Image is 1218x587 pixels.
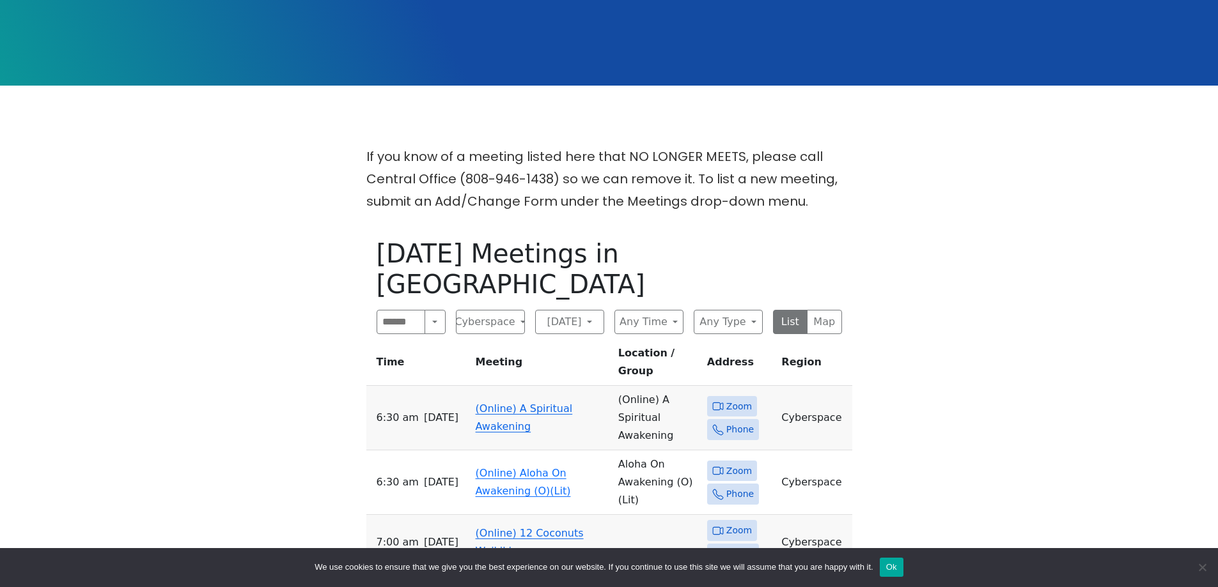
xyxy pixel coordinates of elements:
span: We use cookies to ensure that we give you the best experience on our website. If you continue to ... [315,561,873,574]
td: Cyberspace [776,515,852,570]
h1: [DATE] Meetings in [GEOGRAPHIC_DATA] [377,238,842,300]
a: (Online) 12 Coconuts Waikiki [476,527,584,557]
button: Any Type [694,310,763,334]
td: Cyberspace [776,450,852,515]
button: Ok [880,558,903,577]
span: 7:00 AM [377,533,419,551]
button: Cyberspace [456,310,525,334]
th: Region [776,344,852,386]
span: Zoom [726,463,752,479]
button: Map [807,310,842,334]
span: Phone [726,486,754,502]
span: No [1196,561,1208,574]
button: [DATE] [535,310,604,334]
th: Meeting [471,344,613,386]
a: (Online) Aloha On Awakening (O)(Lit) [476,467,571,497]
p: If you know of a meeting listed here that NO LONGER MEETS, please call Central Office (808-946-14... [366,146,852,213]
span: Phone [726,546,754,562]
span: [DATE] [424,409,458,427]
span: Zoom [726,522,752,538]
th: Location / Group [613,344,702,386]
span: [DATE] [424,533,458,551]
td: Cyberspace [776,386,852,450]
a: (Online) A Spiritual Awakening [476,402,573,432]
td: (Online) A Spiritual Awakening [613,386,702,450]
span: [DATE] [424,473,458,491]
th: Time [366,344,471,386]
button: Search [425,310,445,334]
span: 6:30 AM [377,409,419,427]
button: List [773,310,808,334]
span: Zoom [726,399,752,415]
input: Search [377,310,426,334]
span: Phone [726,422,754,438]
th: Address [702,344,777,386]
button: Any Time [614,310,683,334]
span: 6:30 AM [377,473,419,491]
td: Aloha On Awakening (O) (Lit) [613,450,702,515]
